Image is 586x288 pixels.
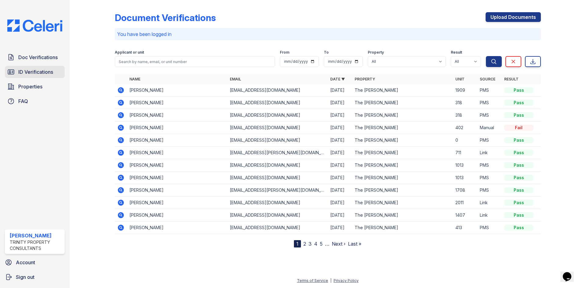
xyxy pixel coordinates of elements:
[477,147,502,159] td: Link
[504,112,534,118] div: Pass
[352,184,453,197] td: The [PERSON_NAME]
[504,225,534,231] div: Pass
[477,122,502,134] td: Manual
[352,209,453,222] td: The [PERSON_NAME]
[127,159,227,172] td: [PERSON_NAME]
[127,134,227,147] td: [PERSON_NAME]
[453,197,477,209] td: 2011
[348,241,361,247] a: Last »
[230,77,241,81] a: Email
[453,172,477,184] td: 1013
[477,109,502,122] td: PMS
[504,212,534,218] div: Pass
[280,50,289,55] label: From
[328,172,352,184] td: [DATE]
[332,241,345,247] a: Next ›
[16,273,34,281] span: Sign out
[18,68,53,76] span: ID Verifications
[227,172,328,184] td: [EMAIL_ADDRESS][DOMAIN_NAME]
[10,232,62,239] div: [PERSON_NAME]
[115,56,275,67] input: Search by name, email, or unit number
[352,172,453,184] td: The [PERSON_NAME]
[127,209,227,222] td: [PERSON_NAME]
[320,241,323,247] a: 5
[477,159,502,172] td: PMS
[504,200,534,206] div: Pass
[328,134,352,147] td: [DATE]
[117,30,538,38] p: You have been logged in
[477,184,502,197] td: PMS
[227,147,328,159] td: [EMAIL_ADDRESS][PERSON_NAME][DOMAIN_NAME]
[453,134,477,147] td: 0
[127,184,227,197] td: [PERSON_NAME]
[480,77,495,81] a: Source
[352,84,453,97] td: The [PERSON_NAME]
[368,50,384,55] label: Property
[227,97,328,109] td: [EMAIL_ADDRESS][DOMAIN_NAME]
[5,80,65,93] a: Properties
[453,209,477,222] td: 1407
[504,77,519,81] a: Result
[115,12,216,23] div: Document Verifications
[2,20,67,32] img: CE_Logo_Blue-a8612792a0a2168367f1c8372b55b34899dd931a85d93a1a3d3e32e68fde9ad4.png
[18,98,28,105] span: FAQ
[227,134,328,147] td: [EMAIL_ADDRESS][DOMAIN_NAME]
[453,109,477,122] td: 318
[5,51,65,63] a: Doc Verifications
[127,172,227,184] td: [PERSON_NAME]
[477,172,502,184] td: PMS
[297,278,328,283] a: Terms of Service
[451,50,462,55] label: Result
[294,240,301,247] div: 1
[477,84,502,97] td: PMS
[10,239,62,251] div: Trinity Property Consultants
[330,278,331,283] div: |
[127,122,227,134] td: [PERSON_NAME]
[330,77,345,81] a: Date ▼
[453,184,477,197] td: 1708
[328,159,352,172] td: [DATE]
[455,77,465,81] a: Unit
[453,84,477,97] td: 1909
[453,97,477,109] td: 318
[334,278,359,283] a: Privacy Policy
[453,222,477,234] td: 413
[328,147,352,159] td: [DATE]
[328,84,352,97] td: [DATE]
[328,109,352,122] td: [DATE]
[504,187,534,193] div: Pass
[227,122,328,134] td: [EMAIL_ADDRESS][DOMAIN_NAME]
[477,209,502,222] td: Link
[328,184,352,197] td: [DATE]
[560,264,580,282] iframe: chat widget
[355,77,375,81] a: Property
[486,12,541,22] a: Upload Documents
[127,222,227,234] td: [PERSON_NAME]
[504,162,534,168] div: Pass
[129,77,140,81] a: Name
[504,137,534,143] div: Pass
[352,147,453,159] td: The [PERSON_NAME]
[127,97,227,109] td: [PERSON_NAME]
[352,122,453,134] td: The [PERSON_NAME]
[227,222,328,234] td: [EMAIL_ADDRESS][DOMAIN_NAME]
[18,54,58,61] span: Doc Verifications
[328,209,352,222] td: [DATE]
[309,241,312,247] a: 3
[5,66,65,78] a: ID Verifications
[227,109,328,122] td: [EMAIL_ADDRESS][DOMAIN_NAME]
[303,241,306,247] a: 2
[328,197,352,209] td: [DATE]
[314,241,317,247] a: 4
[477,222,502,234] td: PMS
[127,109,227,122] td: [PERSON_NAME]
[328,97,352,109] td: [DATE]
[504,175,534,181] div: Pass
[352,109,453,122] td: The [PERSON_NAME]
[127,84,227,97] td: [PERSON_NAME]
[18,83,42,90] span: Properties
[227,184,328,197] td: [EMAIL_ADDRESS][PERSON_NAME][DOMAIN_NAME]
[324,50,329,55] label: To
[504,125,534,131] div: Fail
[227,209,328,222] td: [EMAIL_ADDRESS][DOMAIN_NAME]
